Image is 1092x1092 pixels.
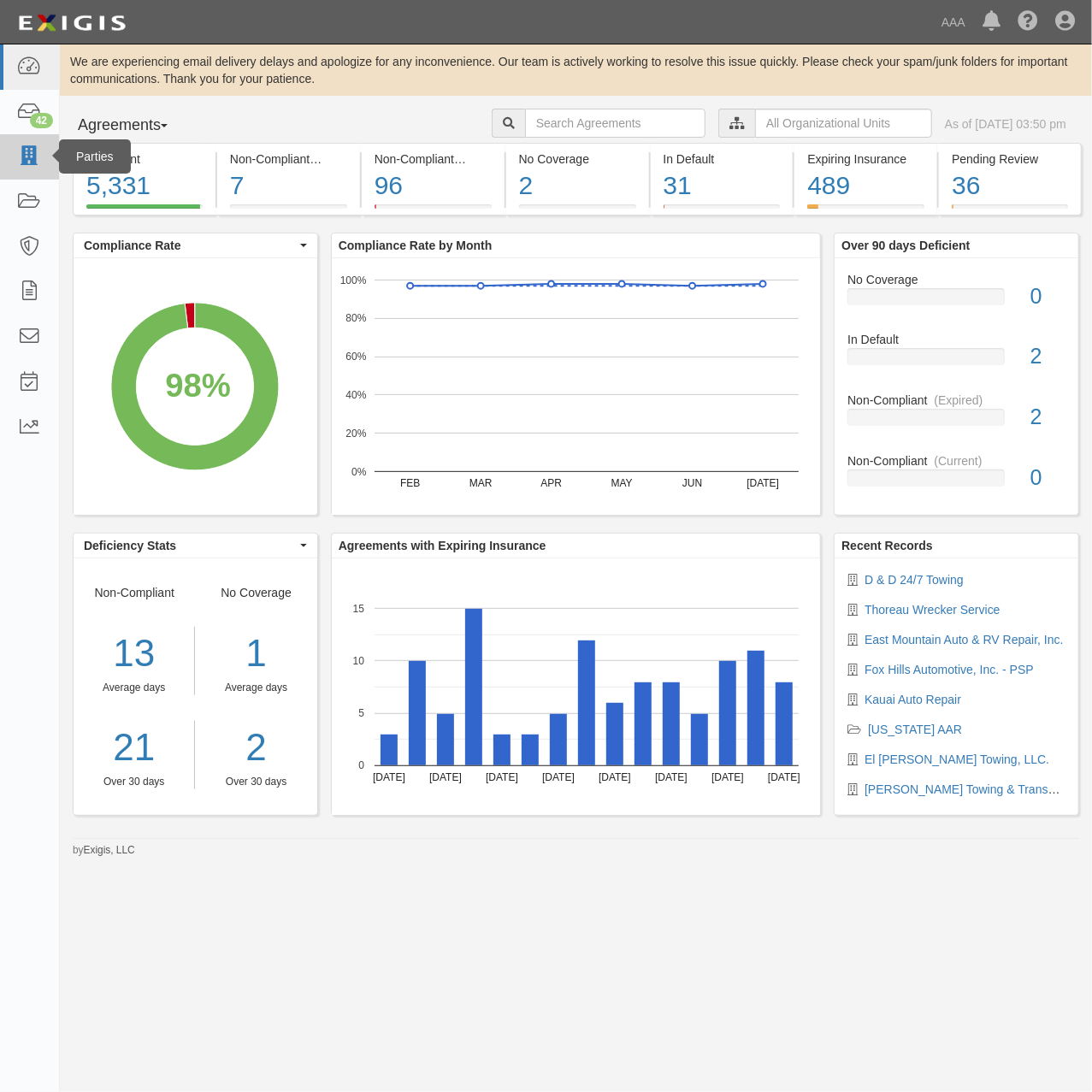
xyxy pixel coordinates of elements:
[794,204,937,218] a: Expiring Insurance489
[835,392,1078,409] div: Non-Compliant
[807,168,924,204] div: 489
[339,539,546,552] b: Agreements with Expiring Insurance
[74,584,195,789] div: Non-Compliant
[711,771,744,783] text: [DATE]
[375,168,492,204] div: 96
[611,477,632,489] text: MAY
[865,753,1049,766] a: El [PERSON_NAME] Towing, LLC.
[540,477,562,489] text: APR
[461,151,510,168] div: (Expired)
[59,139,131,174] div: Parties
[841,539,933,552] b: Recent Records
[332,258,820,515] svg: A chart.
[208,721,304,775] a: 2
[345,389,366,401] text: 40%
[952,151,1068,168] div: Pending Review
[73,204,215,218] a: Compliant5,331
[358,759,364,771] text: 0
[807,151,924,168] div: Expiring Insurance
[486,771,518,783] text: [DATE]
[13,8,131,38] img: logo-5460c22ac91f19d4615b14bd174203de0afe785f0fc80cf4dbbc73dc1793850b.png
[525,109,705,138] input: Search Agreements
[865,603,1000,617] a: Thoreau Wrecker Service
[835,331,1078,348] div: In Default
[74,233,317,257] button: Compliance Rate
[868,723,962,736] a: [US_STATE] AAR
[1018,402,1078,433] div: 2
[664,168,781,204] div: 31
[865,693,961,706] a: Kauai Auto Repair
[73,843,135,858] small: by
[345,351,366,363] text: 60%
[352,655,364,667] text: 10
[682,477,702,489] text: JUN
[332,558,820,815] svg: A chart.
[74,534,317,558] button: Deficiency Stats
[400,477,420,489] text: FEB
[358,707,364,719] text: 5
[84,537,296,554] span: Deficiency Stats
[1018,12,1038,32] i: Help Center - Complianz
[74,258,316,515] svg: A chart.
[429,771,462,783] text: [DATE]
[542,771,575,783] text: [DATE]
[230,168,347,204] div: 7
[73,109,201,143] button: Agreements
[74,775,194,789] div: Over 30 days
[841,239,970,252] b: Over 90 days Deficient
[469,477,493,489] text: MAR
[84,844,135,856] a: Exigis, LLC
[339,239,493,252] b: Compliance Rate by Month
[935,392,983,409] div: (Expired)
[768,771,800,783] text: [DATE]
[30,113,53,128] div: 42
[847,392,1065,452] a: Non-Compliant(Expired)2
[60,53,1092,87] div: We are experiencing email delivery delays and apologize for any inconvenience. Our team is active...
[865,573,964,587] a: D & D 24/7 Towing
[655,771,688,783] text: [DATE]
[375,151,492,168] div: Non-Compliant (Expired)
[208,627,304,681] div: 1
[747,477,779,489] text: [DATE]
[86,168,203,204] div: 5,331
[208,681,304,695] div: Average days
[316,151,364,168] div: (Current)
[847,331,1065,392] a: In Default2
[847,452,1065,500] a: Non-Compliant(Current)0
[230,151,347,168] div: Non-Compliant (Current)
[952,168,1068,204] div: 36
[195,584,316,789] div: No Coverage
[362,204,505,218] a: Non-Compliant(Expired)96
[664,151,781,168] div: In Default
[939,204,1082,218] a: Pending Review36
[74,721,194,775] a: 21
[345,312,366,324] text: 80%
[519,151,636,168] div: No Coverage
[935,452,983,469] div: (Current)
[165,362,231,409] div: 98%
[865,633,1063,646] a: East Mountain Auto & RV Repair, Inc.
[217,204,360,218] a: Non-Compliant(Current)7
[208,775,304,789] div: Over 30 days
[506,204,649,218] a: No Coverage2
[933,5,974,39] a: AAA
[519,168,636,204] div: 2
[755,109,932,138] input: All Organizational Units
[1018,463,1078,493] div: 0
[599,771,631,783] text: [DATE]
[351,465,367,477] text: 0%
[865,663,1034,676] a: Fox Hills Automotive, Inc. - PSP
[74,681,194,695] div: Average days
[651,204,794,218] a: In Default31
[352,602,364,614] text: 15
[865,782,1090,796] a: [PERSON_NAME] Towing & Transport, LC
[945,115,1066,133] div: As of [DATE] 03:50 pm
[835,452,1078,469] div: Non-Compliant
[1018,281,1078,312] div: 0
[1018,341,1078,372] div: 2
[835,271,1078,288] div: No Coverage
